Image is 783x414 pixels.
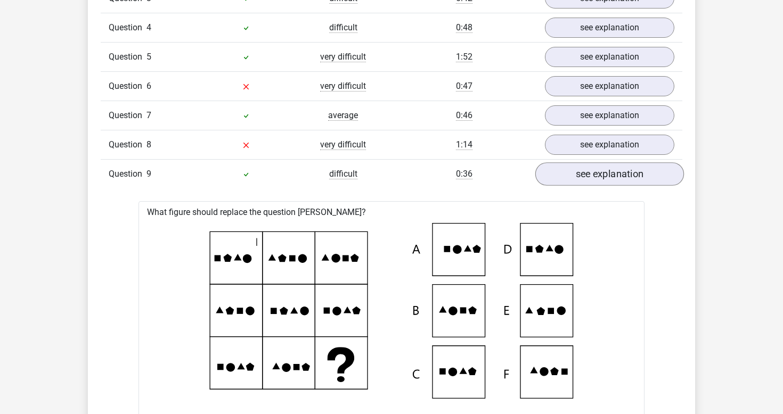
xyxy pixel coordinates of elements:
[146,139,151,150] span: 8
[146,81,151,91] span: 6
[320,139,366,150] span: very difficult
[146,169,151,179] span: 9
[456,81,472,92] span: 0:47
[109,21,146,34] span: Question
[545,47,674,67] a: see explanation
[320,52,366,62] span: very difficult
[146,110,151,120] span: 7
[109,168,146,180] span: Question
[146,52,151,62] span: 5
[320,81,366,92] span: very difficult
[329,22,357,33] span: difficult
[109,80,146,93] span: Question
[456,22,472,33] span: 0:48
[545,18,674,38] a: see explanation
[109,109,146,122] span: Question
[329,169,357,179] span: difficult
[456,139,472,150] span: 1:14
[109,51,146,63] span: Question
[535,162,684,186] a: see explanation
[146,22,151,32] span: 4
[109,138,146,151] span: Question
[456,169,472,179] span: 0:36
[545,105,674,126] a: see explanation
[545,76,674,96] a: see explanation
[545,135,674,155] a: see explanation
[328,110,358,121] span: average
[456,52,472,62] span: 1:52
[456,110,472,121] span: 0:46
